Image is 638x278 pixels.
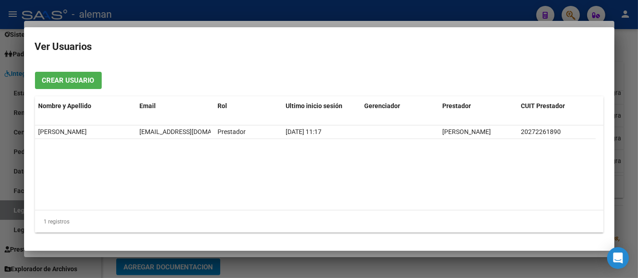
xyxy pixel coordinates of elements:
datatable-header-cell: Email [136,96,214,116]
span: Prestador [443,102,471,109]
span: Prestador [218,128,246,135]
span: Crear Usuario [42,77,94,85]
h2: Ver Usuarios [35,38,603,55]
datatable-header-cell: Prestador [439,96,518,116]
span: Email [139,102,156,109]
span: CUIT Prestador [521,102,565,109]
div: Open Intercom Messenger [607,247,629,269]
datatable-header-cell: Gerenciador [361,96,439,116]
div: 1 registros [35,210,603,233]
span: Nombre y Apellido [39,102,92,109]
span: [DATE] 11:17 [286,128,322,135]
span: Ultimo inicio sesión [286,102,343,109]
span: Sebastianalvarezmt@gmail.com [139,128,240,135]
span: [PERSON_NAME] [39,128,87,135]
datatable-header-cell: Rol [214,96,282,116]
button: Crear Usuario [35,72,102,89]
datatable-header-cell: Ultimo inicio sesión [282,96,361,116]
datatable-header-cell: Nombre y Apellido [35,96,136,116]
span: 20272261890 [521,128,561,135]
span: [PERSON_NAME] [443,128,491,135]
span: Gerenciador [364,102,400,109]
span: Rol [218,102,228,109]
datatable-header-cell: CUIT Prestador [517,96,596,116]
